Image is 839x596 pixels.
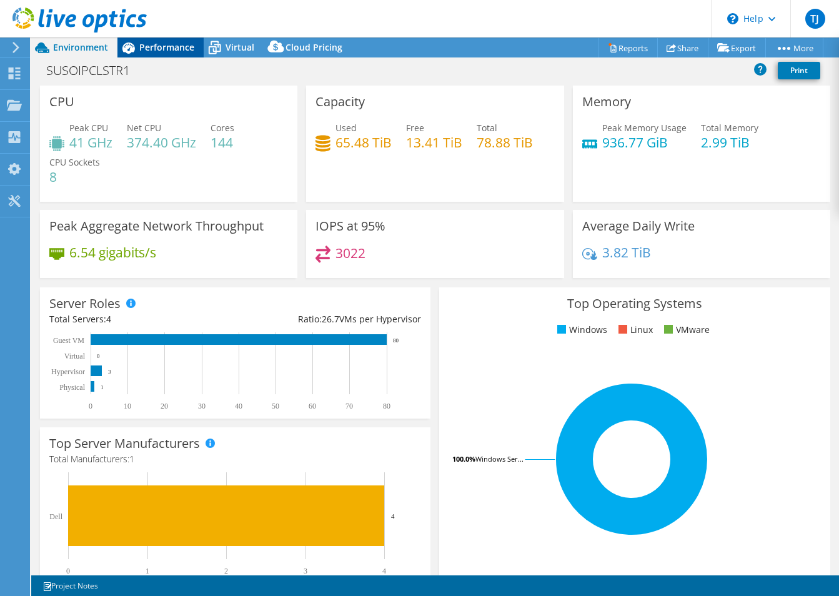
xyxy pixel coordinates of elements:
h4: 13.41 TiB [406,136,462,149]
text: 4 [391,512,395,520]
text: Dell [49,512,62,521]
li: Windows [554,323,607,337]
a: Export [708,38,766,57]
span: 1 [129,453,134,465]
span: Free [406,122,424,134]
h3: Top Operating Systems [449,297,820,310]
h4: 41 GHz [69,136,112,149]
text: 20 [161,402,168,410]
text: 3 [108,369,111,375]
h3: Memory [582,95,631,109]
span: 26.7 [322,313,339,325]
span: Net CPU [127,122,161,134]
span: CPU Sockets [49,156,100,168]
h4: 144 [211,136,234,149]
h3: Capacity [315,95,365,109]
span: Peak Memory Usage [602,122,687,134]
h3: IOPS at 95% [315,219,385,233]
text: 4 [382,567,386,575]
a: Reports [598,38,658,57]
span: Total Memory [701,122,758,134]
h4: 2.99 TiB [701,136,758,149]
text: 30 [198,402,206,410]
h4: Total Manufacturers: [49,452,421,466]
a: Share [657,38,708,57]
svg: \n [727,13,738,24]
text: 3 [304,567,307,575]
span: TJ [805,9,825,29]
text: 10 [124,402,131,410]
h4: 8 [49,170,100,184]
h3: Server Roles [49,297,121,310]
text: 0 [89,402,92,410]
span: Environment [53,41,108,53]
a: More [765,38,823,57]
div: Total Servers: [49,312,236,326]
h4: 3022 [335,246,365,260]
h3: Top Server Manufacturers [49,437,200,450]
span: Cores [211,122,234,134]
li: Linux [615,323,653,337]
text: 50 [272,402,279,410]
text: Virtual [64,352,86,360]
text: 0 [97,353,100,359]
span: 4 [106,313,111,325]
h4: 3.82 TiB [602,246,651,259]
div: Ratio: VMs per Hypervisor [236,312,422,326]
li: VMware [661,323,710,337]
span: Used [335,122,357,134]
h4: 6.54 gigabits/s [69,246,156,259]
a: Print [778,62,820,79]
text: 1 [146,567,149,575]
h3: Peak Aggregate Network Throughput [49,219,264,233]
text: 60 [309,402,316,410]
h3: CPU [49,95,74,109]
a: Project Notes [34,578,107,594]
text: 0 [66,567,70,575]
text: 1 [101,384,104,390]
text: 80 [393,337,399,344]
text: 40 [235,402,242,410]
span: Performance [139,41,194,53]
text: Physical [59,383,85,392]
tspan: 100.0% [452,454,475,464]
h4: 65.48 TiB [335,136,392,149]
h4: 374.40 GHz [127,136,196,149]
h1: SUSOIPCLSTR1 [41,64,149,77]
h4: 78.88 TiB [477,136,533,149]
text: Guest VM [53,336,84,345]
h3: Average Daily Write [582,219,695,233]
text: 80 [383,402,390,410]
text: 2 [224,567,228,575]
span: Total [477,122,497,134]
span: Peak CPU [69,122,108,134]
text: Hypervisor [51,367,85,376]
span: Virtual [226,41,254,53]
h4: 936.77 GiB [602,136,687,149]
span: Cloud Pricing [285,41,342,53]
text: 70 [345,402,353,410]
tspan: Windows Ser... [475,454,524,464]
